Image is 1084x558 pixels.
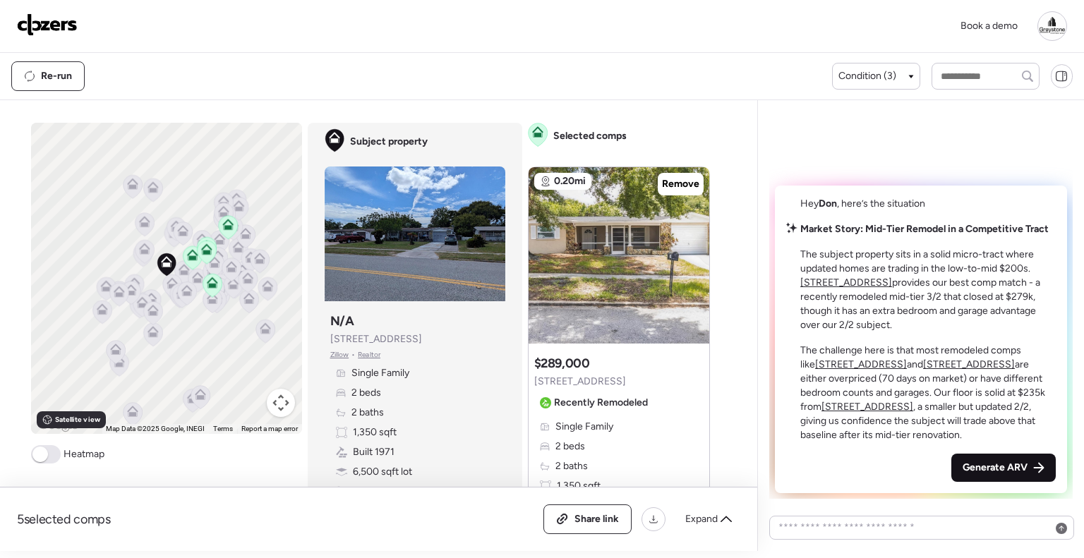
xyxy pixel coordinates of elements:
span: Subject property [350,135,428,149]
button: Map camera controls [267,389,295,417]
img: Google [35,416,81,434]
a: [STREET_ADDRESS] [800,277,892,289]
span: Selected comps [553,129,627,143]
a: Terms (opens in new tab) [213,425,233,432]
span: [STREET_ADDRESS] [534,375,626,389]
span: Condition (3) [838,69,896,83]
span: Remove [662,177,699,191]
strong: Market Story: Mid-Tier Remodel in a Competitive Tract [800,223,1049,235]
a: [STREET_ADDRESS] [821,401,913,413]
span: 2 beds [555,439,585,454]
span: Hey , here’s the situation [800,198,925,210]
span: Expand [685,512,718,526]
a: [STREET_ADDRESS] [923,358,1015,370]
span: Book a demo [960,20,1018,32]
span: Single Family [555,420,613,434]
span: 1,350 sqft [353,425,397,439]
span: 2 beds [351,386,381,400]
span: Map Data ©2025 Google, INEGI [106,425,205,432]
span: 2 baths [351,406,384,420]
p: The subject property sits in a solid micro-tract where updated homes are trading in the low-to-mi... [800,248,1056,332]
p: The challenge here is that most remodeled comps like and are either overpriced (70 days on market... [800,344,1056,442]
a: [STREET_ADDRESS] [815,358,907,370]
span: [STREET_ADDRESS] [330,332,422,346]
span: Recently Remodeled [554,396,648,410]
span: 1,350 sqft [557,479,601,493]
a: Open this area in Google Maps (opens a new window) [35,416,81,434]
a: Report a map error [241,425,298,432]
span: Generate ARV [963,461,1028,475]
span: Built 1971 [353,445,395,459]
span: Don [819,198,837,210]
span: Block [353,485,378,499]
span: 2 baths [555,459,588,473]
span: Re-run [41,69,72,83]
span: Share link [574,512,619,526]
img: Logo [17,13,78,36]
span: Realtor [358,349,380,360]
span: Single Family [351,366,409,380]
span: 6,500 sqft lot [353,465,412,479]
span: 5 selected comps [17,511,111,528]
span: Heatmap [64,447,104,461]
span: Zillow [330,349,349,360]
span: 0.20mi [554,174,586,188]
h3: $289,000 [534,355,590,372]
span: • [351,349,355,360]
h3: N/A [330,313,354,329]
span: Satellite view [55,414,100,425]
